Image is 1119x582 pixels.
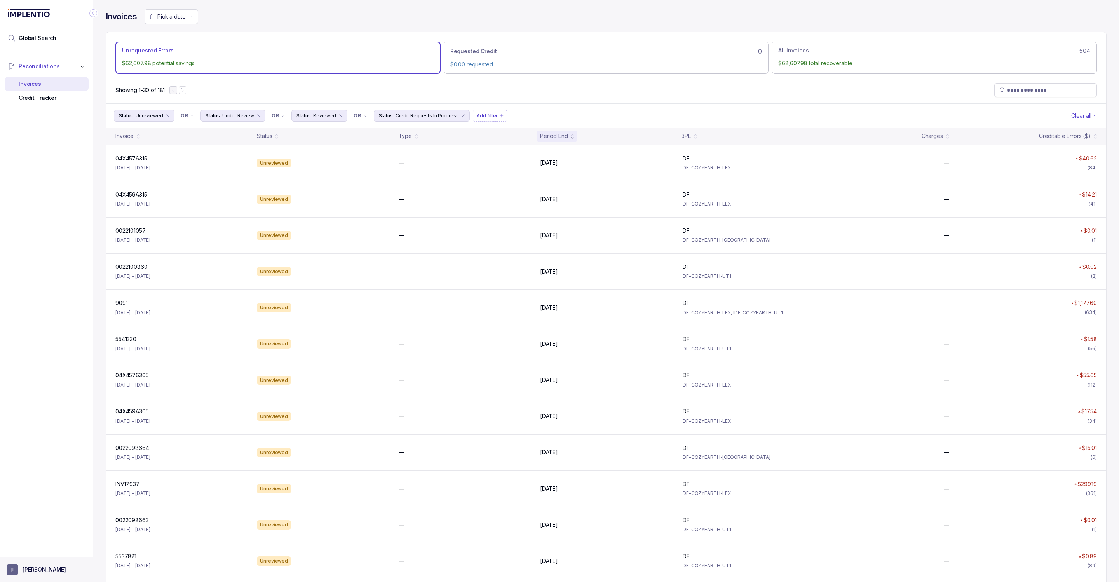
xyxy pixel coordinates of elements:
[1084,516,1097,524] p: $0.01
[399,485,404,493] p: —
[1076,375,1079,376] img: red pointer upwards
[257,448,291,457] div: Unreviewed
[23,566,66,573] p: [PERSON_NAME]
[115,309,150,317] p: [DATE] – [DATE]
[115,42,1097,73] ul: Action Tab Group
[19,63,60,70] span: Reconciliations
[257,267,291,276] div: Unreviewed
[115,164,150,172] p: [DATE] – [DATE]
[682,299,690,307] p: IDF
[136,112,163,120] p: Unreviewed
[540,268,558,275] p: [DATE]
[145,9,198,24] button: Date Range Picker
[354,113,361,119] p: OR
[944,521,949,529] p: —
[374,110,470,122] button: Filter Chip Credit Requests In Progress
[268,110,288,121] button: Filter Chip Connector undefined
[682,444,690,452] p: IDF
[257,231,291,240] div: Unreviewed
[1088,164,1097,172] div: (84)
[944,268,949,275] p: —
[1079,556,1081,558] img: red pointer upwards
[682,480,690,488] p: IDF
[682,371,690,379] p: IDF
[257,520,291,530] div: Unreviewed
[944,448,949,456] p: —
[399,132,412,140] div: Type
[115,335,136,343] p: 5541330
[944,159,949,167] p: —
[1088,381,1097,389] div: (112)
[257,195,291,204] div: Unreviewed
[19,34,56,42] span: Global Search
[399,448,404,456] p: —
[338,113,344,119] div: remove content
[115,227,146,235] p: 0022101057
[540,132,568,140] div: Period End
[181,113,194,119] li: Filter Chip Connector undefined
[1075,157,1078,159] img: red pointer upwards
[450,47,497,55] p: Requested Credit
[296,112,312,120] p: Status:
[540,195,558,203] p: [DATE]
[122,47,173,54] p: Unrequested Errors
[354,113,367,119] li: Filter Chip Connector undefined
[115,200,150,208] p: [DATE] – [DATE]
[114,110,174,122] li: Filter Chip Unreviewed
[682,490,814,497] p: IDF-COZYEARTH-LEX
[476,112,498,120] p: Add filter
[540,412,558,420] p: [DATE]
[257,556,291,566] div: Unreviewed
[682,562,814,570] p: IDF-COZYEARTH-UT1
[1084,227,1097,235] p: $0.01
[682,309,814,317] p: IDF-COZYEARTH-LEX, IDF-COZYEARTH-UT1
[257,303,291,312] div: Unreviewed
[115,552,136,560] p: 5537821
[1089,200,1097,208] div: (41)
[272,113,279,119] p: OR
[1080,230,1082,232] img: red pointer upwards
[115,272,150,280] p: [DATE] – [DATE]
[682,345,814,353] p: IDF-COZYEARTH-UT1
[115,299,127,307] p: 9091
[272,113,285,119] li: Filter Chip Connector undefined
[450,47,762,56] div: 0
[1071,302,1074,304] img: red pointer upwards
[1084,335,1097,343] p: $1.58
[7,564,86,575] button: User initials[PERSON_NAME]
[1091,272,1097,280] div: (2)
[200,110,265,122] button: Filter Chip Under Review
[1079,155,1097,162] p: $40.62
[291,110,347,122] button: Filter Chip Reviewed
[313,112,336,120] p: Reviewed
[150,13,185,21] search: Date Range Picker
[157,13,185,20] span: Pick a date
[682,526,814,533] p: IDF-COZYEARTH-UT1
[682,381,814,389] p: IDF-COZYEARTH-LEX
[944,376,949,384] p: —
[450,61,762,68] p: $0.00 requested
[399,268,404,275] p: —
[257,412,291,421] div: Unreviewed
[181,113,188,119] p: OR
[1039,132,1091,140] div: Creditable Errors ($)
[115,86,165,94] p: Showing 1-30 of 181
[682,417,814,425] p: IDF-COZYEARTH-LEX
[178,110,197,121] button: Filter Chip Connector undefined
[1078,411,1080,413] img: red pointer upwards
[1091,453,1097,461] div: (6)
[1074,299,1097,307] p: $1,177.60
[119,112,134,120] p: Status:
[682,516,690,524] p: IDF
[11,91,82,105] div: Credit Tracker
[5,75,89,107] div: Reconciliations
[540,557,558,565] p: [DATE]
[944,304,949,312] p: —
[257,376,291,385] div: Unreviewed
[396,112,459,120] p: Credit Requests In Progress
[399,412,404,420] p: —
[399,376,404,384] p: —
